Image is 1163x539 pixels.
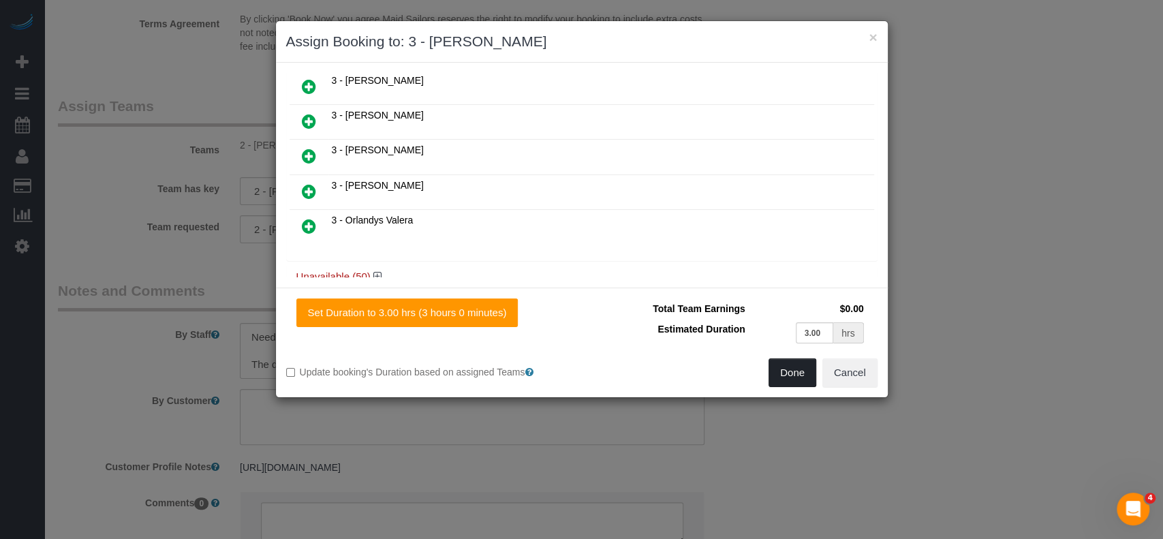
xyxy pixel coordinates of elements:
button: × [869,30,877,44]
input: Update booking's Duration based on assigned Teams [286,368,295,377]
span: Estimated Duration [657,324,745,335]
span: 3 - [PERSON_NAME] [332,110,424,121]
h4: Unavailable (50) [296,271,867,283]
span: 3 - [PERSON_NAME] [332,75,424,86]
label: Update booking's Duration based on assigned Teams [286,365,572,379]
span: 4 [1145,493,1156,504]
span: 3 - Orlandys Valera [332,215,414,226]
iframe: Intercom live chat [1117,493,1149,525]
button: Done [769,358,816,387]
div: hrs [833,322,863,343]
h3: Assign Booking to: 3 - [PERSON_NAME] [286,31,878,52]
span: 3 - [PERSON_NAME] [332,180,424,191]
td: $0.00 [749,298,867,319]
button: Set Duration to 3.00 hrs (3 hours 0 minutes) [296,298,518,327]
span: 3 - [PERSON_NAME] [332,144,424,155]
td: Total Team Earnings [592,298,749,319]
button: Cancel [822,358,878,387]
